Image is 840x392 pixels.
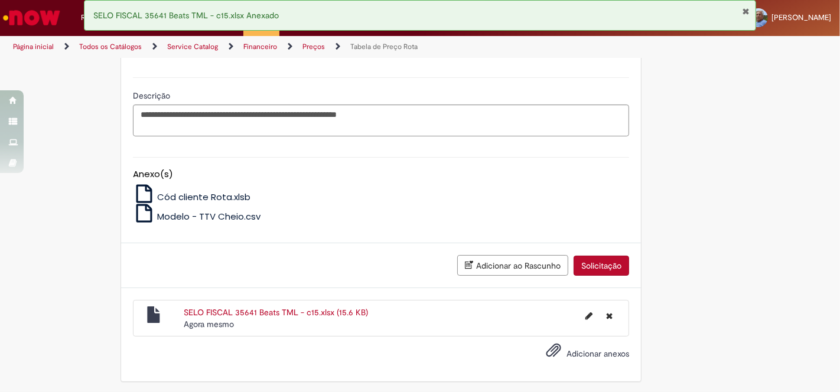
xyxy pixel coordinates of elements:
[157,210,261,223] span: Modelo - TTV Cheio.csv
[167,42,218,51] a: Service Catalog
[133,104,629,136] textarea: Descrição
[599,306,620,325] button: Excluir SELO FISCAL 35641 Beats TML - c15.xlsx
[350,42,418,51] a: Tabela de Preço Rota
[1,6,62,30] img: ServiceNow
[742,6,750,16] button: Fechar Notificação
[184,319,234,329] span: Agora mesmo
[93,10,279,21] span: SELO FISCAL 35641 Beats TML - c15.xlsx Anexado
[302,42,325,51] a: Preços
[243,42,277,51] a: Financeiro
[543,339,564,367] button: Adicionar anexos
[133,90,172,101] span: Descrição
[133,210,261,223] a: Modelo - TTV Cheio.csv
[578,306,600,325] button: Editar nome de arquivo SELO FISCAL 35641 Beats TML - c15.xlsx
[133,191,251,203] a: Cód cliente Rota.xlsb
[184,319,234,329] time: 30/09/2025 16:31:06
[184,307,368,318] a: SELO FISCAL 35641 Beats TML - c15.xlsx (15.6 KB)
[81,12,122,24] span: Requisições
[566,348,629,359] span: Adicionar anexos
[157,191,250,203] span: Cód cliente Rota.xlsb
[574,256,629,276] button: Solicitação
[9,36,551,58] ul: Trilhas de página
[457,255,568,276] button: Adicionar ao Rascunho
[13,42,54,51] a: Página inicial
[133,169,629,179] h5: Anexo(s)
[79,42,142,51] a: Todos os Catálogos
[771,12,831,22] span: [PERSON_NAME]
